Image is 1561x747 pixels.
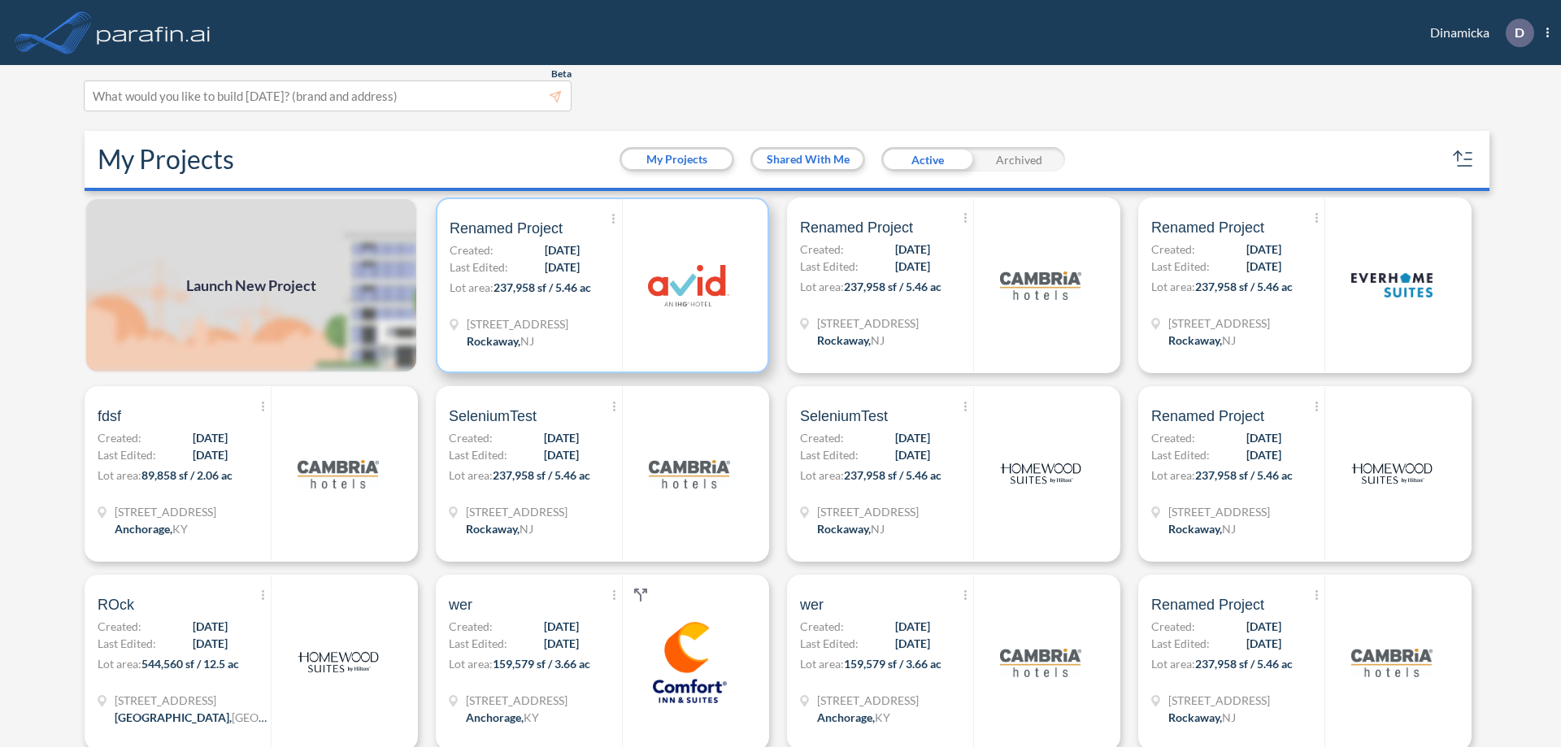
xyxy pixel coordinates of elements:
span: 237,958 sf / 5.46 ac [844,280,941,293]
img: logo [1351,622,1433,703]
span: 1790 Evergreen Rd [466,692,567,709]
span: [DATE] [193,429,228,446]
span: 321 Mt Hope Ave [1168,503,1270,520]
span: Last Edited: [800,635,859,652]
a: Renamed ProjectCreated:[DATE]Last Edited:[DATE]Lot area:237,958 sf / 5.46 ac[STREET_ADDRESS]Rocka... [429,198,780,373]
span: 237,958 sf / 5.46 ac [1195,468,1293,482]
span: [DATE] [193,618,228,635]
span: Lot area: [800,280,844,293]
img: add [85,198,418,373]
span: 321 Mt Hope Ave [1168,692,1270,709]
div: Anchorage, KY [817,709,890,726]
span: Last Edited: [1151,258,1210,275]
span: Renamed Project [450,219,563,238]
span: Created: [800,618,844,635]
div: Archived [973,147,1065,172]
span: Last Edited: [98,635,156,652]
a: SeleniumTestCreated:[DATE]Last Edited:[DATE]Lot area:237,958 sf / 5.46 ac[STREET_ADDRESS]Rockaway... [429,386,780,562]
span: NJ [1222,710,1236,724]
span: [DATE] [895,429,930,446]
img: logo [649,622,730,703]
div: Rockaway, NJ [817,332,885,349]
span: NJ [1222,333,1236,347]
span: [DATE] [1246,635,1281,652]
span: Renamed Project [1151,595,1264,615]
span: Lot area: [449,657,493,671]
a: Launch New Project [85,198,418,373]
div: Rockaway, NJ [1168,332,1236,349]
span: [DATE] [1246,446,1281,463]
span: 321 Mt Hope Ave [1168,315,1270,332]
span: 237,958 sf / 5.46 ac [494,280,591,294]
div: Dinamicka [1406,19,1549,47]
img: logo [298,622,379,703]
span: Anchorage , [466,710,524,724]
span: Last Edited: [1151,446,1210,463]
div: Active [881,147,973,172]
span: Rockaway , [467,334,520,348]
div: Rockaway, NJ [817,520,885,537]
span: Lot area: [1151,657,1195,671]
a: fdsfCreated:[DATE]Last Edited:[DATE]Lot area:89,858 sf / 2.06 ac[STREET_ADDRESS]Anchorage,KYlogo [78,386,429,562]
div: Rockaway, NJ [466,520,533,537]
span: 237,958 sf / 5.46 ac [1195,657,1293,671]
button: sort [1450,146,1476,172]
img: logo [298,433,379,515]
span: [DATE] [895,635,930,652]
span: 237,958 sf / 5.46 ac [493,468,590,482]
img: logo [1000,433,1081,515]
span: [DATE] [1246,241,1281,258]
span: Lot area: [450,280,494,294]
span: NJ [871,522,885,536]
span: Lot area: [98,657,141,671]
span: 237,958 sf / 5.46 ac [1195,280,1293,293]
span: NJ [520,522,533,536]
span: Last Edited: [449,446,507,463]
img: logo [1000,622,1081,703]
span: 321 Mt Hope Ave [467,315,568,332]
span: Created: [1151,429,1195,446]
button: Shared With Me [753,150,863,169]
span: wer [800,595,824,615]
img: logo [649,433,730,515]
span: NJ [1222,522,1236,536]
span: Renamed Project [800,218,913,237]
img: logo [648,245,729,326]
span: Created: [98,618,141,635]
span: Launch New Project [186,275,316,297]
span: [DATE] [1246,429,1281,446]
span: Created: [800,241,844,258]
span: Created: [98,429,141,446]
span: fdsf [98,406,121,426]
img: logo [93,16,214,49]
img: logo [1351,245,1433,326]
span: [GEOGRAPHIC_DATA] [232,710,348,724]
span: [DATE] [895,241,930,258]
a: SeleniumTestCreated:[DATE]Last Edited:[DATE]Lot area:237,958 sf / 5.46 ac[STREET_ADDRESS]Rockaway... [780,386,1132,562]
span: Anchorage , [817,710,875,724]
span: 1899 Evergreen Rd [115,503,216,520]
span: [DATE] [193,635,228,652]
h2: My Projects [98,144,234,175]
span: [DATE] [545,258,580,276]
span: 237,958 sf / 5.46 ac [844,468,941,482]
span: 321 Mt Hope Ave [466,503,567,520]
span: Lot area: [800,468,844,482]
span: [DATE] [895,258,930,275]
img: logo [1351,433,1433,515]
span: Lot area: [449,468,493,482]
span: 159,579 sf / 3.66 ac [493,657,590,671]
span: Created: [1151,618,1195,635]
span: KY [172,522,188,536]
div: Rockaway, NJ [1168,709,1236,726]
span: KY [524,710,539,724]
a: Renamed ProjectCreated:[DATE]Last Edited:[DATE]Lot area:237,958 sf / 5.46 ac[STREET_ADDRESS]Rocka... [780,198,1132,373]
div: Anchorage, KY [466,709,539,726]
div: Rockaway, NJ [1168,520,1236,537]
button: My Projects [622,150,732,169]
span: wer [449,595,472,615]
span: Last Edited: [800,446,859,463]
span: Lot area: [98,468,141,482]
span: Beta [551,67,572,80]
span: 13835 Beaumont Hwy [115,692,269,709]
